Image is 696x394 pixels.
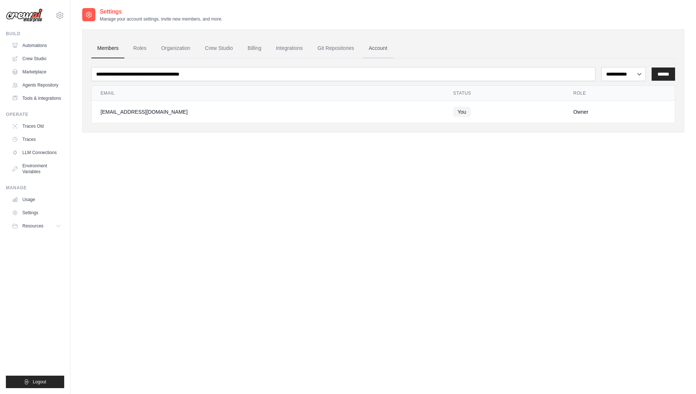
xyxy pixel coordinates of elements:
[9,160,64,178] a: Environment Variables
[9,194,64,205] a: Usage
[155,39,196,58] a: Organization
[573,108,666,116] div: Owner
[9,120,64,132] a: Traces Old
[270,39,309,58] a: Integrations
[101,108,436,116] div: [EMAIL_ADDRESS][DOMAIN_NAME]
[9,220,64,232] button: Resources
[22,223,43,229] span: Resources
[9,134,64,145] a: Traces
[9,207,64,219] a: Settings
[9,92,64,104] a: Tools & Integrations
[564,86,675,101] th: Role
[9,79,64,91] a: Agents Repository
[91,39,124,58] a: Members
[9,40,64,51] a: Automations
[6,376,64,388] button: Logout
[6,8,43,22] img: Logo
[6,185,64,191] div: Manage
[127,39,152,58] a: Roles
[9,147,64,158] a: LLM Connections
[363,39,393,58] a: Account
[9,53,64,65] a: Crew Studio
[6,31,64,37] div: Build
[100,7,222,16] h2: Settings
[199,39,239,58] a: Crew Studio
[92,86,444,101] th: Email
[100,16,222,22] p: Manage your account settings, invite new members, and more.
[33,379,46,385] span: Logout
[444,86,564,101] th: Status
[453,107,471,117] span: You
[6,112,64,117] div: Operate
[9,66,64,78] a: Marketplace
[311,39,360,58] a: Git Repositories
[242,39,267,58] a: Billing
